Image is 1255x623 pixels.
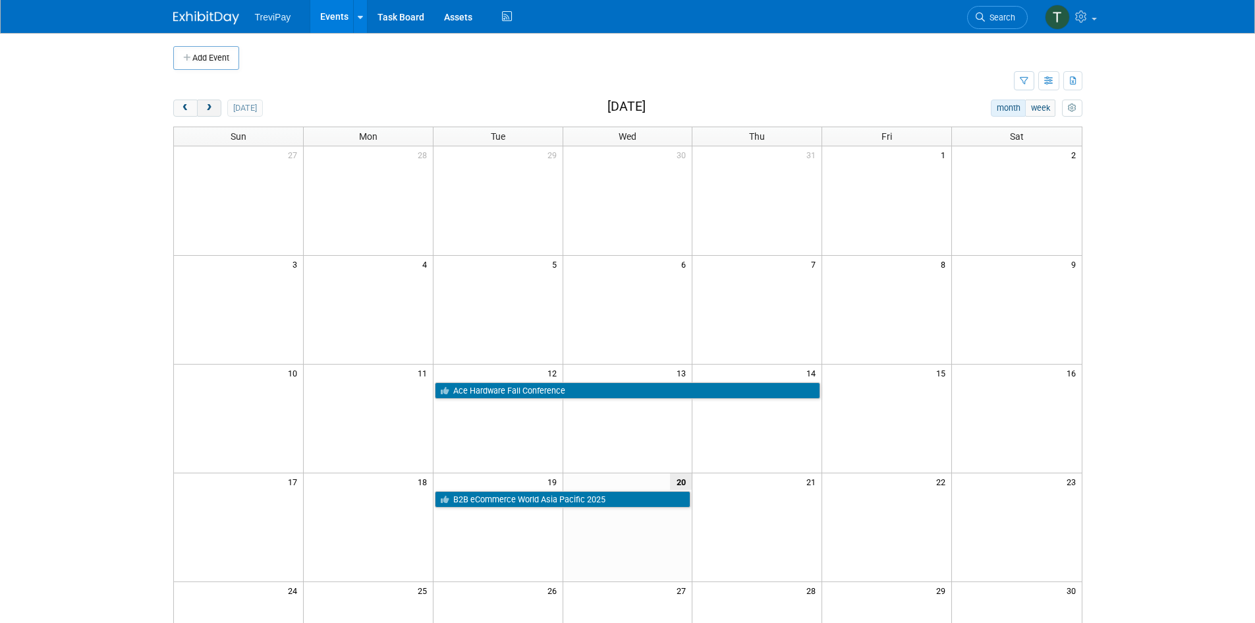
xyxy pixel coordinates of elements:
[939,146,951,163] span: 1
[805,365,822,381] span: 14
[173,11,239,24] img: ExhibitDay
[546,582,563,599] span: 26
[197,100,221,117] button: next
[675,582,692,599] span: 27
[1068,104,1076,113] i: Personalize Calendar
[1070,256,1082,272] span: 9
[546,473,563,490] span: 19
[173,100,198,117] button: prev
[881,131,892,142] span: Fri
[810,256,822,272] span: 7
[173,46,239,70] button: Add Event
[1070,146,1082,163] span: 2
[416,365,433,381] span: 11
[416,473,433,490] span: 18
[805,582,822,599] span: 28
[546,146,563,163] span: 29
[255,12,291,22] span: TreviPay
[805,146,822,163] span: 31
[1045,5,1070,30] img: Tara DePaepe
[435,491,691,508] a: B2B eCommerce World Asia Pacific 2025
[287,365,303,381] span: 10
[421,256,433,272] span: 4
[491,131,505,142] span: Tue
[749,131,765,142] span: Thu
[939,256,951,272] span: 8
[670,473,692,490] span: 20
[680,256,692,272] span: 6
[1025,100,1055,117] button: week
[675,146,692,163] span: 30
[1065,473,1082,490] span: 23
[985,13,1015,22] span: Search
[935,582,951,599] span: 29
[607,100,646,114] h2: [DATE]
[231,131,246,142] span: Sun
[287,582,303,599] span: 24
[546,365,563,381] span: 12
[287,146,303,163] span: 27
[291,256,303,272] span: 3
[416,146,433,163] span: 28
[805,473,822,490] span: 21
[967,6,1028,29] a: Search
[416,582,433,599] span: 25
[619,131,636,142] span: Wed
[935,473,951,490] span: 22
[1010,131,1024,142] span: Sat
[991,100,1026,117] button: month
[1065,365,1082,381] span: 16
[287,473,303,490] span: 17
[1062,100,1082,117] button: myCustomButton
[675,365,692,381] span: 13
[935,365,951,381] span: 15
[551,256,563,272] span: 5
[227,100,262,117] button: [DATE]
[435,382,821,400] a: Ace Hardware Fall Conference
[1065,582,1082,599] span: 30
[359,131,377,142] span: Mon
